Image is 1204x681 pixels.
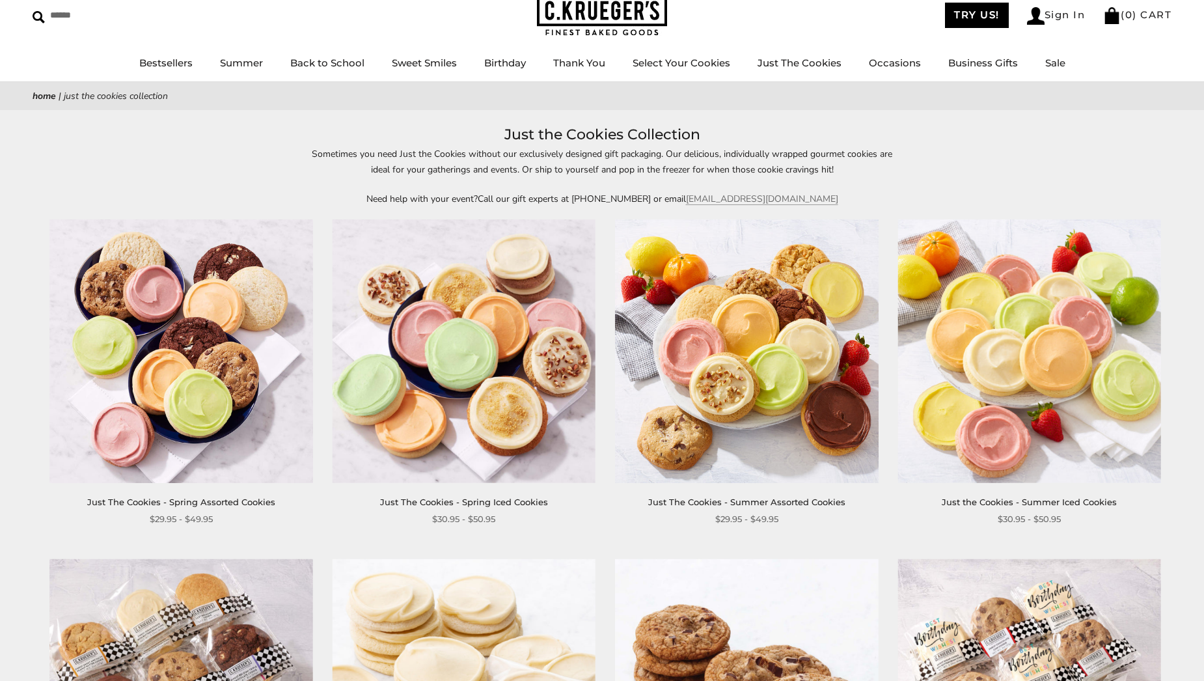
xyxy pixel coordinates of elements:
span: $30.95 - $50.95 [998,512,1061,526]
a: [EMAIL_ADDRESS][DOMAIN_NAME] [686,193,838,205]
a: Just The Cookies - Spring Iced Cookies [380,497,548,507]
img: Just The Cookies - Spring Iced Cookies [333,219,595,482]
a: Birthday [484,57,526,69]
img: Just the Cookies - Summer Iced Cookies [897,219,1160,482]
a: Just The Cookies - Summer Assorted Cookies [648,497,845,507]
span: $29.95 - $49.95 [150,512,213,526]
span: $29.95 - $49.95 [715,512,778,526]
span: | [59,90,61,102]
a: Business Gifts [948,57,1018,69]
a: (0) CART [1103,8,1171,21]
a: Sale [1045,57,1065,69]
span: 0 [1125,8,1133,21]
span: Call our gift experts at [PHONE_NUMBER] or email [478,193,686,205]
a: Home [33,90,56,102]
a: Back to School [290,57,364,69]
img: Just The Cookies - Spring Assorted Cookies [49,219,312,482]
p: Sometimes you need Just the Cookies without our exclusively designed gift packaging. Our deliciou... [303,146,901,176]
img: Bag [1103,7,1121,24]
a: Just The Cookies [758,57,841,69]
a: TRY US! [945,3,1009,28]
a: Just The Cookies - Spring Assorted Cookies [87,497,275,507]
img: Search [33,11,45,23]
a: Summer [220,57,263,69]
a: Sign In [1027,7,1086,25]
a: Just the Cookies - Summer Iced Cookies [942,497,1117,507]
a: Bestsellers [139,57,193,69]
span: $30.95 - $50.95 [432,512,495,526]
input: Search [33,5,187,25]
img: Account [1027,7,1045,25]
span: Just the Cookies Collection [64,90,168,102]
a: Occasions [869,57,921,69]
a: Thank You [553,57,605,69]
nav: breadcrumbs [33,89,1171,104]
p: Need help with your event? [303,191,901,206]
img: Just The Cookies - Summer Assorted Cookies [615,219,878,482]
a: Select Your Cookies [633,57,730,69]
a: Sweet Smiles [392,57,457,69]
h1: Just the Cookies Collection [52,123,1152,146]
